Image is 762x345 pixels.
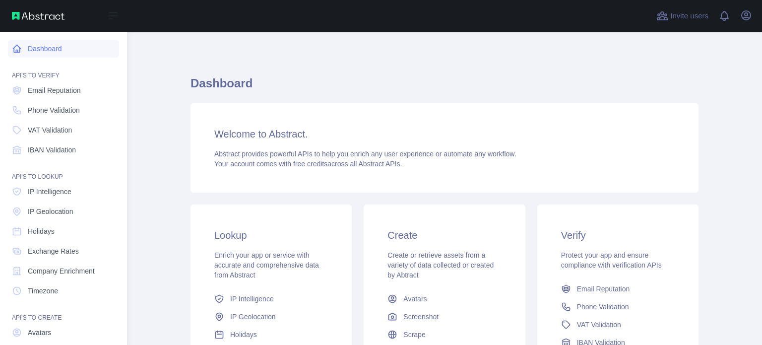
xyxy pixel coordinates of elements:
[214,251,319,279] span: Enrich your app or service with accurate and comprehensive data from Abstract
[214,160,402,168] span: Your account comes with across all Abstract APIs.
[210,326,332,344] a: Holidays
[557,280,679,298] a: Email Reputation
[28,187,71,197] span: IP Intelligence
[8,324,119,342] a: Avatars
[383,326,505,344] a: Scrape
[28,85,81,95] span: Email Reputation
[210,308,332,326] a: IP Geolocation
[8,81,119,99] a: Email Reputation
[28,266,95,276] span: Company Enrichment
[214,228,328,242] h3: Lookup
[557,298,679,316] a: Phone Validation
[230,312,276,322] span: IP Geolocation
[387,251,494,279] span: Create or retrieve assets from a variety of data collected or created by Abtract
[28,125,72,135] span: VAT Validation
[561,251,662,269] span: Protect your app and ensure compliance with verification APIs
[28,145,76,155] span: IBAN Validation
[8,282,119,300] a: Timezone
[230,294,274,304] span: IP Intelligence
[557,316,679,334] a: VAT Validation
[8,161,119,181] div: API'S TO LOOKUP
[561,228,675,242] h3: Verify
[28,246,79,256] span: Exchange Rates
[8,121,119,139] a: VAT Validation
[214,127,675,141] h3: Welcome to Abstract.
[28,286,58,296] span: Timezone
[654,8,710,24] button: Invite users
[8,141,119,159] a: IBAN Validation
[28,105,80,115] span: Phone Validation
[28,207,73,216] span: IP Geolocation
[12,12,64,20] img: Abstract API
[8,222,119,240] a: Holidays
[403,294,427,304] span: Avatars
[28,226,55,236] span: Holidays
[8,262,119,280] a: Company Enrichment
[8,242,119,260] a: Exchange Rates
[387,228,501,242] h3: Create
[190,75,698,99] h1: Dashboard
[403,330,425,340] span: Scrape
[8,101,119,119] a: Phone Validation
[577,302,629,312] span: Phone Validation
[214,150,516,158] span: Abstract provides powerful APIs to help you enrich any user experience or automate any workflow.
[577,320,621,330] span: VAT Validation
[8,203,119,220] a: IP Geolocation
[8,183,119,201] a: IP Intelligence
[8,60,119,79] div: API'S TO VERIFY
[8,302,119,322] div: API'S TO CREATE
[8,40,119,58] a: Dashboard
[670,10,708,22] span: Invite users
[210,290,332,308] a: IP Intelligence
[577,284,630,294] span: Email Reputation
[293,160,327,168] span: free credits
[230,330,257,340] span: Holidays
[403,312,439,322] span: Screenshot
[383,308,505,326] a: Screenshot
[28,328,51,338] span: Avatars
[383,290,505,308] a: Avatars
